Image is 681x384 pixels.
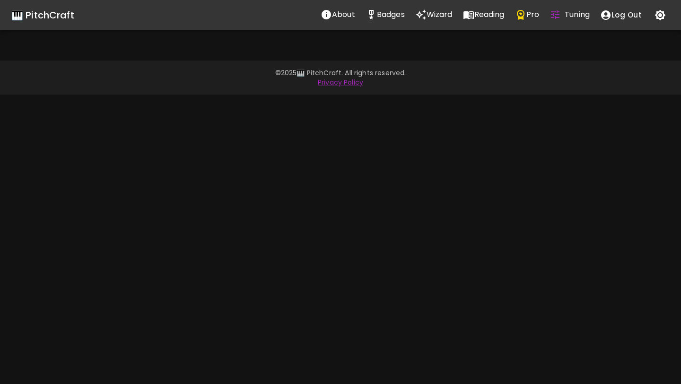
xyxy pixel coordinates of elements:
[565,9,590,20] p: Tuning
[332,9,355,20] p: About
[458,5,510,25] a: Reading
[544,5,595,25] a: Tuning Quiz
[595,5,647,25] button: account of current user
[11,8,74,23] a: 🎹 PitchCraft
[315,5,360,24] button: About
[360,5,410,24] button: Stats
[544,5,595,24] button: Tuning Quiz
[360,5,410,25] a: Stats
[315,5,360,25] a: About
[68,68,613,78] p: © 2025 🎹 PitchCraft. All rights reserved.
[377,9,405,20] p: Badges
[427,9,453,20] p: Wizard
[410,5,458,24] button: Wizard
[410,5,458,25] a: Wizard
[526,9,539,20] p: Pro
[510,5,544,25] a: Pro
[318,78,363,87] a: Privacy Policy
[510,5,544,24] button: Pro
[474,9,505,20] p: Reading
[458,5,510,24] button: Reading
